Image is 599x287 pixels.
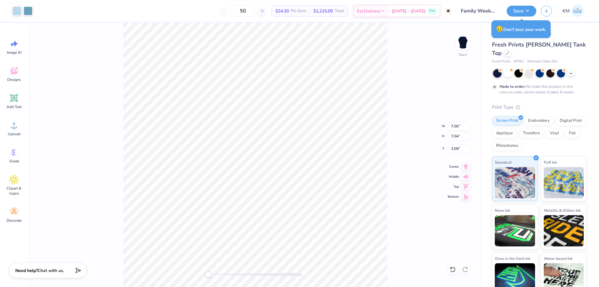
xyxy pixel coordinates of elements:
div: Digital Print [556,116,586,126]
img: Puff Ink [544,167,584,198]
span: Glow in the Dark Ink [495,255,530,262]
span: Decorate [7,218,22,223]
span: Metallic & Glitter Ink [544,207,581,214]
input: – – [231,5,255,17]
span: Chat with us. [38,268,64,274]
strong: Need help? [15,268,38,274]
span: $24.30 [275,8,289,14]
span: Free [429,9,435,13]
span: # FP81 [514,59,524,64]
a: KM [560,5,587,17]
span: [DATE] - [DATE] [392,8,426,14]
div: We make this product in this color to order, which means it takes 8 weeks. [499,84,576,95]
button: Save [507,6,536,17]
span: Per Item [291,8,306,14]
span: Minimum Order: 50 + [527,59,558,64]
div: Embroidery [524,116,554,126]
div: Print Type [492,104,587,111]
span: Bottom [448,194,459,199]
div: Screen Print [492,116,522,126]
span: Fresh Prints [PERSON_NAME] Tank Top [492,41,586,57]
span: Clipart & logos [4,186,24,196]
strong: Made to order: [499,84,525,89]
span: Center [448,164,459,169]
span: Upload [8,131,20,136]
img: Karl Michael Narciza [571,5,584,17]
span: Fresh Prints [492,59,510,64]
div: Don’t lose your work. [491,20,551,38]
div: Back [459,52,467,57]
span: Water based Ink [544,255,572,262]
div: Transfers [519,129,544,138]
span: Add Text [7,104,22,109]
span: Puff Ink [544,159,557,166]
span: $1,215.00 [314,8,333,14]
img: Metallic & Glitter Ink [544,215,584,246]
div: Foil [565,129,580,138]
div: Applique [492,129,517,138]
span: Designs [7,77,21,82]
span: KM [562,7,570,15]
span: Image AI [7,50,22,55]
input: Untitled Design [456,5,502,17]
img: Neon Ink [495,215,535,246]
div: Accessibility label [205,271,212,278]
div: Vinyl [546,129,563,138]
span: Total [335,8,344,14]
span: Est. Delivery [357,8,381,14]
span: Top [448,184,459,189]
img: Back [457,36,469,49]
span: Standard [495,159,511,166]
span: 😥 [496,25,503,33]
span: Middle [448,174,459,179]
span: Greek [9,159,19,164]
img: Standard [495,167,535,198]
div: Rhinestones [492,141,522,151]
span: Neon Ink [495,207,510,214]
